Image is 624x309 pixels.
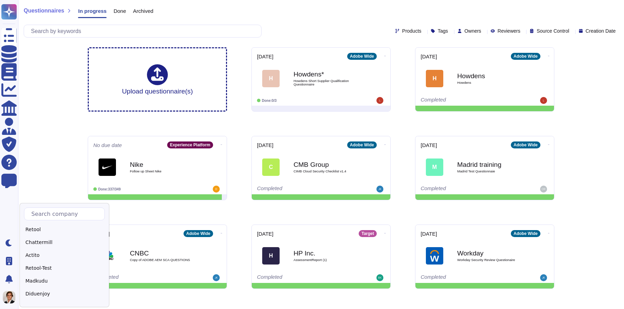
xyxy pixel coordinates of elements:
span: Tags [438,29,448,33]
input: Search company [28,208,104,220]
span: Copy of ADOBE AEM SCA QUESTIONS [130,258,200,262]
span: Reviewers [498,29,520,33]
div: Adobe Wide [511,230,540,237]
img: Logo [99,158,116,176]
img: user [540,274,547,281]
div: Adobe Wide [347,141,377,148]
span: Owners [465,29,481,33]
div: M [426,158,443,176]
span: Products [402,29,421,33]
span: Questionnaires [24,8,64,14]
div: Completed [421,186,506,193]
img: user [376,97,383,104]
span: [DATE] [257,231,273,236]
span: AssessmentReport (1) [294,258,363,262]
div: Adobe Wide [511,141,540,148]
div: C [262,158,280,176]
div: Adobe Wide [184,230,213,237]
div: Adobe Wide [347,53,377,60]
b: Workday [457,250,527,257]
div: Completed [93,274,179,281]
div: Actito [24,250,105,260]
span: [DATE] [421,231,437,236]
span: In progress [78,8,107,14]
div: Completed [421,97,506,104]
b: Nike [130,161,200,168]
div: Completed [257,186,342,193]
div: Chattermill [24,237,105,247]
img: user [540,97,547,104]
b: HP Inc. [294,250,363,257]
b: Howdens [457,73,527,79]
b: CNBC [130,250,200,257]
div: H [262,70,280,87]
img: Logo [426,247,443,265]
div: Diduenjoy [24,289,105,299]
span: CIMB Cloud Security Checklist v1.4 [294,170,363,173]
button: user [1,290,20,305]
div: Target [359,230,377,237]
span: Follow up Sheet Nike [130,170,200,173]
span: Workday Security Review Questionaire [457,258,527,262]
div: Retool [24,225,105,235]
div: Completed [257,274,342,281]
span: Howdens [457,81,527,84]
div: Completed [421,274,506,281]
img: user [376,186,383,193]
div: Experience Platform [167,141,213,148]
span: Source Control [537,29,569,33]
div: Retool-Test [24,263,105,273]
img: user [213,274,220,281]
b: Madrid training [457,161,527,168]
span: [DATE] [421,143,437,148]
span: No due date [93,143,122,148]
div: Adobe Wide [511,53,540,60]
span: [DATE] [257,54,273,59]
img: user [3,291,15,303]
img: user [540,186,547,193]
div: H [426,70,443,87]
span: [DATE] [421,54,437,59]
span: [DATE] [257,143,273,148]
span: Archived [133,8,153,14]
div: Madkudu [24,276,105,286]
b: Howdens* [294,71,363,78]
span: Howdens Short Supplier Qualification Questionnaire [294,79,363,86]
span: Done [114,8,126,14]
b: CMB Group [294,161,363,168]
span: Done: 337/349 [98,187,121,191]
img: user [213,186,220,193]
span: Creation Date [586,29,616,33]
span: Done: 0/3 [262,99,276,103]
img: user [376,274,383,281]
div: H [262,247,280,265]
input: Search by keywords [28,25,261,37]
div: Upload questionnaire(s) [122,64,193,95]
span: Madrid Test Questionnaie [457,170,527,173]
